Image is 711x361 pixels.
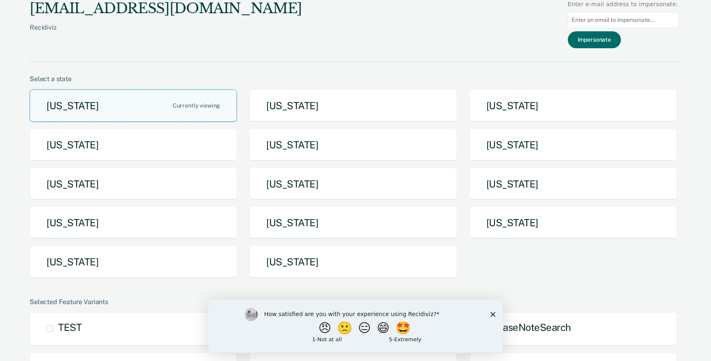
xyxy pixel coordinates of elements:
button: [US_STATE] [469,129,677,161]
div: Select a state [30,75,678,83]
button: [US_STATE] [249,89,457,122]
div: Recidiviz [30,23,302,45]
button: [US_STATE] [249,129,457,161]
input: Enter an email to impersonate... [568,12,678,28]
iframe: Survey by Kim from Recidiviz [208,300,503,353]
button: [US_STATE] [249,168,457,200]
button: [US_STATE] [469,206,677,239]
button: [US_STATE] [469,89,677,122]
span: TEST [58,321,81,333]
button: [US_STATE] [30,246,237,278]
button: [US_STATE] [469,168,677,200]
button: Impersonate [568,31,621,48]
span: caseNoteSearch [498,321,571,333]
button: [US_STATE] [30,129,237,161]
button: [US_STATE] [249,206,457,239]
div: Selected Feature Variants [30,298,678,306]
button: [US_STATE] [30,89,237,122]
button: [US_STATE] [30,206,237,239]
button: [US_STATE] [30,168,237,200]
button: [US_STATE] [249,246,457,278]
